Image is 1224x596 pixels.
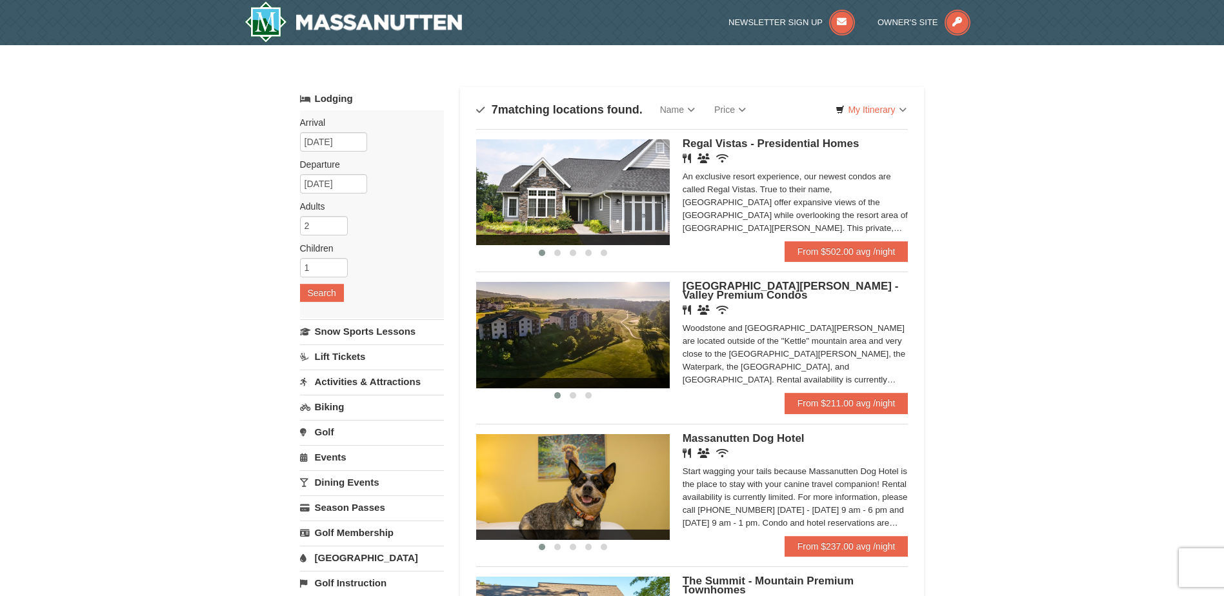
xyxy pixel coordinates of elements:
span: [GEOGRAPHIC_DATA][PERSON_NAME] - Valley Premium Condos [683,280,899,301]
a: Biking [300,395,444,419]
label: Children [300,242,434,255]
a: Name [650,97,705,123]
a: Golf [300,420,444,444]
i: Restaurant [683,305,691,315]
span: Newsletter Sign Up [728,17,823,27]
div: An exclusive resort experience, our newest condos are called Regal Vistas. True to their name, [G... [683,170,908,235]
a: Owner's Site [878,17,970,27]
label: Arrival [300,116,434,129]
a: From $211.00 avg /night [785,393,908,413]
i: Restaurant [683,448,691,458]
h4: matching locations found. [476,103,643,116]
a: Lift Tickets [300,344,444,368]
a: Dining Events [300,470,444,494]
a: Events [300,445,444,469]
i: Banquet Facilities [697,448,710,458]
label: Adults [300,200,434,213]
a: [GEOGRAPHIC_DATA] [300,546,444,570]
a: Massanutten Resort [245,1,463,43]
span: The Summit - Mountain Premium Townhomes [683,575,854,596]
span: 7 [492,103,498,116]
a: Activities & Attractions [300,370,444,393]
i: Banquet Facilities [697,305,710,315]
i: Banquet Facilities [697,154,710,163]
a: Snow Sports Lessons [300,319,444,343]
a: Lodging [300,87,444,110]
div: Woodstone and [GEOGRAPHIC_DATA][PERSON_NAME] are located outside of the "Kettle" mountain area an... [683,322,908,386]
span: Owner's Site [878,17,938,27]
a: Golf Instruction [300,571,444,595]
img: Massanutten Resort Logo [245,1,463,43]
span: Regal Vistas - Presidential Homes [683,137,859,150]
a: Golf Membership [300,521,444,544]
div: Start wagging your tails because Massanutten Dog Hotel is the place to stay with your canine trav... [683,465,908,530]
i: Wireless Internet (free) [716,154,728,163]
a: Season Passes [300,495,444,519]
label: Departure [300,158,434,171]
a: From $502.00 avg /night [785,241,908,262]
i: Restaurant [683,154,691,163]
button: Search [300,284,344,302]
a: My Itinerary [827,100,914,119]
a: Newsletter Sign Up [728,17,855,27]
a: Price [705,97,756,123]
span: Massanutten Dog Hotel [683,432,805,444]
i: Wireless Internet (free) [716,448,728,458]
a: From $237.00 avg /night [785,536,908,557]
i: Wireless Internet (free) [716,305,728,315]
